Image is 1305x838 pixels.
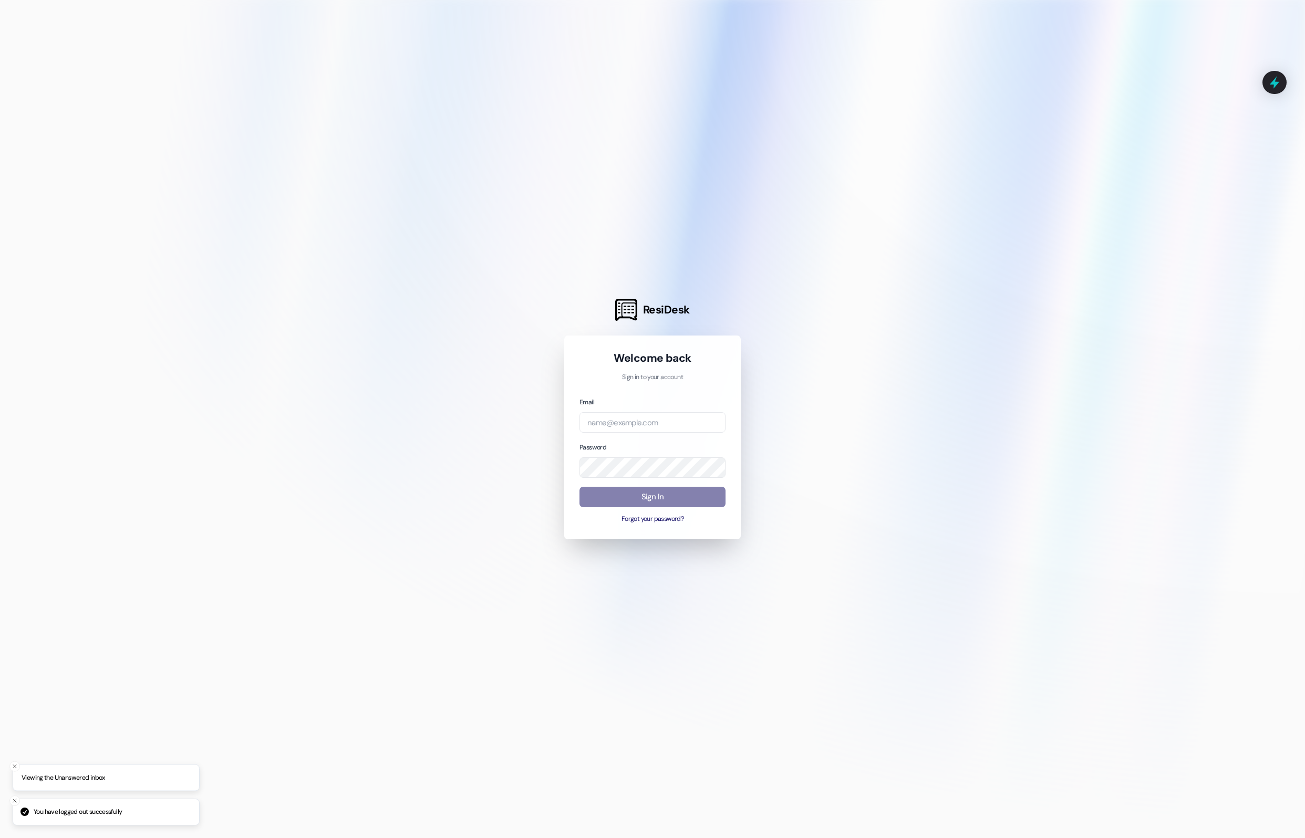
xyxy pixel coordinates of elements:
p: You have logged out successfully [34,808,122,817]
label: Password [579,443,606,452]
input: name@example.com [579,412,726,433]
p: Viewing the Unanswered inbox [22,773,105,782]
button: Forgot your password? [579,515,726,524]
h1: Welcome back [579,351,726,365]
p: Sign in to your account [579,373,726,382]
label: Email [579,398,594,406]
img: ResiDesk Logo [615,299,637,321]
span: ResiDesk [643,302,690,317]
button: Sign In [579,487,726,507]
button: Close toast [9,795,20,806]
button: Close toast [9,761,20,771]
